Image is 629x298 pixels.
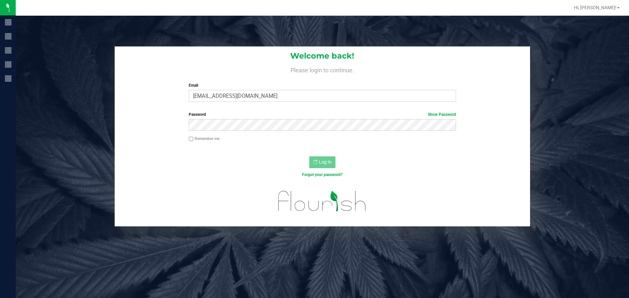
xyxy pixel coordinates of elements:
[574,5,617,10] span: Hi, [PERSON_NAME]!
[189,136,219,142] label: Remember me
[115,65,530,73] h4: Please login to continue.
[189,82,456,88] label: Email
[270,184,374,218] img: flourish_logo.svg
[428,112,456,117] a: Show Password
[309,156,335,168] button: Log In
[189,112,206,117] span: Password
[319,159,332,165] span: Log In
[115,52,530,60] h1: Welcome back!
[189,137,193,141] input: Remember me
[302,172,343,177] a: Forgot your password?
